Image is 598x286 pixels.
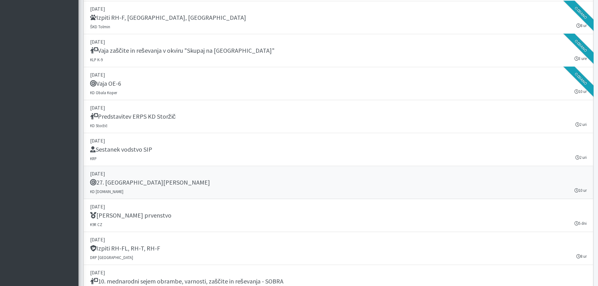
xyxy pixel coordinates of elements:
[90,189,123,194] small: KD [DOMAIN_NAME]
[90,146,152,153] h5: Sestanek vodstvo SIP
[84,166,593,199] a: [DATE] 27. [GEOGRAPHIC_DATA][PERSON_NAME] KD [DOMAIN_NAME] 10 ur
[90,170,587,177] p: [DATE]
[84,232,593,265] a: [DATE] Izpiti RH-FL, RH-T, RH-F DRP [GEOGRAPHIC_DATA] 8 ur
[90,80,121,87] h5: Vaja OE-6
[90,38,587,46] p: [DATE]
[84,1,593,34] a: [DATE] Izpiti RH-F, [GEOGRAPHIC_DATA], [GEOGRAPHIC_DATA] ŠKD Tolmin 8 ur Oddano
[90,5,587,13] p: [DATE]
[90,71,587,78] p: [DATE]
[90,57,103,62] small: KLP K-9
[84,100,593,133] a: [DATE] Predstavitev ERPS KD Storžič KD Storžič 2 uri
[90,222,102,227] small: K9R CZ
[90,24,110,29] small: ŠKD Tolmin
[90,47,275,54] h5: Vaja zaščite in reševanja v okviru "Skupaj na [GEOGRAPHIC_DATA]"
[575,121,587,127] small: 2 uri
[574,187,587,193] small: 10 ur
[90,90,117,95] small: KD Obala Koper
[90,179,210,186] h5: 27. [GEOGRAPHIC_DATA][PERSON_NAME]
[576,253,587,259] small: 8 ur
[90,14,246,21] h5: Izpiti RH-F, [GEOGRAPHIC_DATA], [GEOGRAPHIC_DATA]
[90,245,160,252] h5: Izpiti RH-FL, RH-T, RH-F
[84,199,593,232] a: [DATE] [PERSON_NAME] prvenstvo K9R CZ 5 dni
[90,156,97,161] small: KRP
[90,113,176,120] h5: Predstavitev ERPS KD Storžič
[84,67,593,100] a: [DATE] Vaja OE-6 KD Obala Koper 10 ur Oddano
[90,278,283,285] h5: 10. mednarodni sejem obrambe, varnosti, zaščite in reševanja - SOBRA
[90,104,587,111] p: [DATE]
[90,137,587,144] p: [DATE]
[84,133,593,166] a: [DATE] Sestanek vodstvo SIP KRP 2 uri
[84,34,593,67] a: [DATE] Vaja zaščite in reševanja v okviru "Skupaj na [GEOGRAPHIC_DATA]" KLP K-9 3 ure Oddano
[574,220,587,226] small: 5 dni
[90,123,108,128] small: KD Storžič
[90,236,587,243] p: [DATE]
[90,269,587,276] p: [DATE]
[575,154,587,160] small: 2 uri
[90,203,587,210] p: [DATE]
[90,212,171,219] h5: [PERSON_NAME] prvenstvo
[90,255,133,260] small: DRP [GEOGRAPHIC_DATA]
